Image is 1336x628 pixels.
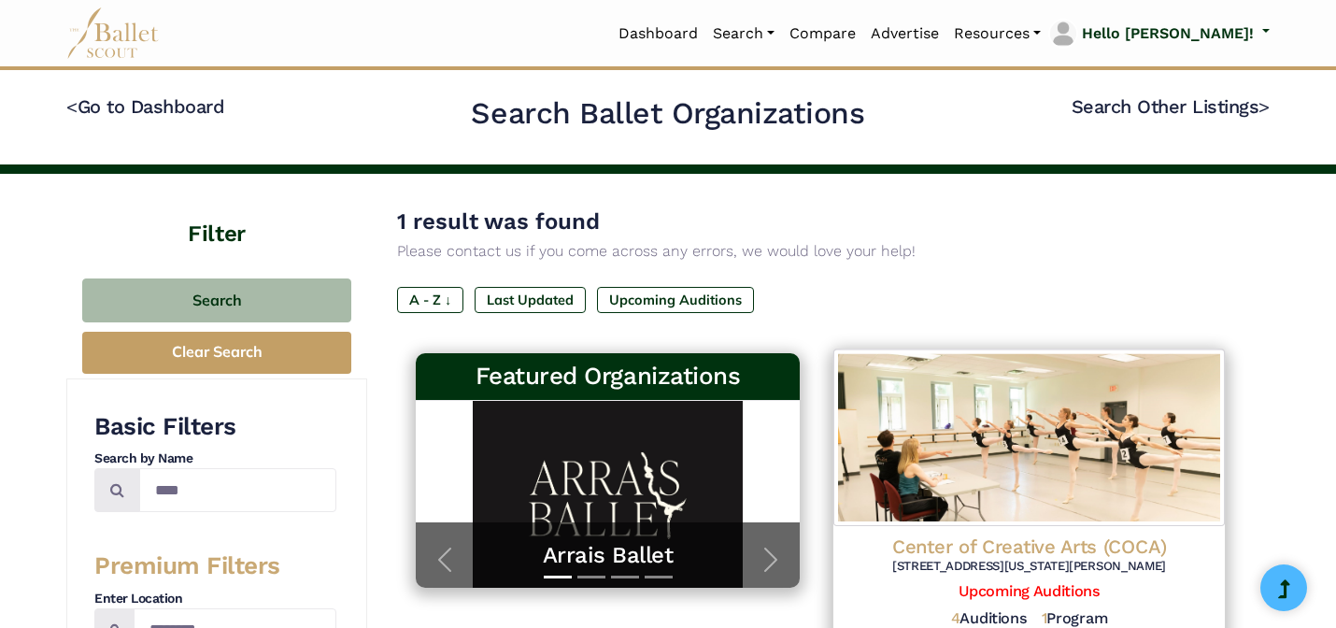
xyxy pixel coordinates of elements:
[471,94,864,134] h2: Search Ballet Organizations
[82,278,351,322] button: Search
[1082,21,1254,46] p: Hello [PERSON_NAME]!
[544,566,572,588] button: Slide 1
[94,450,336,468] h4: Search by Name
[782,14,863,53] a: Compare
[597,287,754,313] label: Upcoming Auditions
[1042,610,1047,628] span: 1
[951,610,960,628] span: 4
[94,411,336,443] h3: Basic Filters
[848,534,1210,559] h4: Center of Creative Arts (COCA)
[397,239,1240,264] p: Please contact us if you come across any errors, we would love your help!
[833,350,1225,526] img: Logo
[66,95,224,118] a: <Go to Dashboard
[82,332,351,374] button: Clear Search
[94,550,336,582] h3: Premium Filters
[397,287,463,313] label: A - Z ↓
[863,14,946,53] a: Advertise
[1048,19,1270,49] a: profile picture Hello [PERSON_NAME]!
[645,566,673,588] button: Slide 4
[431,361,785,392] h3: Featured Organizations
[946,14,1048,53] a: Resources
[611,14,705,53] a: Dashboard
[1050,21,1076,47] img: profile picture
[139,468,336,512] input: Search by names...
[475,287,586,313] label: Last Updated
[1258,94,1270,118] code: >
[66,94,78,118] code: <
[848,559,1210,575] h6: [STREET_ADDRESS][US_STATE][PERSON_NAME]
[959,582,1099,600] a: Upcoming Auditions
[66,174,367,250] h4: Filter
[94,590,336,608] h4: Enter Location
[611,566,639,588] button: Slide 3
[1072,95,1270,118] a: Search Other Listings>
[577,566,605,588] button: Slide 2
[705,14,782,53] a: Search
[397,208,600,235] span: 1 result was found
[434,541,781,570] a: Arrais Ballet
